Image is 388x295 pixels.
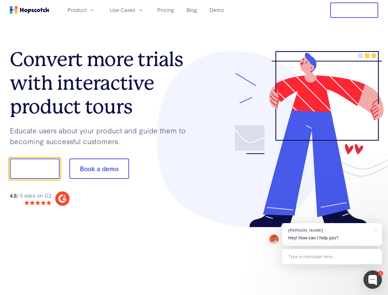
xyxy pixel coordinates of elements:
button: Free Trial [330,2,378,18]
div: / 5 stars on G2 [10,192,51,199]
strong: 4.8 [10,192,17,199]
button: Use Cases [106,5,147,15]
img: Mark Spera [269,234,279,244]
span: Product [68,6,87,14]
button: Book a demo [69,159,129,179]
div: 1 [378,271,383,276]
span: Use Cases [110,6,135,14]
a: Pricing [155,5,177,15]
button: Show me! [10,159,60,179]
a: Home [10,6,49,14]
div: [PERSON_NAME] [288,227,370,233]
p: Hey! How can I help you? [288,235,376,241]
h1: Convert more trials with interactive product tours [10,48,194,118]
a: Blog [184,5,200,15]
p: Educate users about your product and guide them to becoming successful customers. [10,125,194,146]
div: Type a message here... [282,249,382,264]
button: Product [64,5,99,15]
a: Demo [207,5,226,15]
